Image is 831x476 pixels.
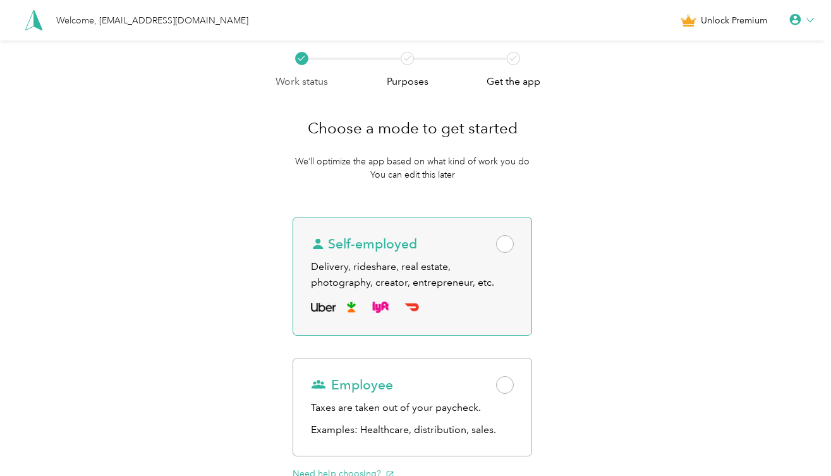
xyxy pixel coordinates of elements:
span: Self-employed [311,235,417,253]
p: You can edit this later [370,168,455,181]
p: Get the app [487,74,540,90]
div: Welcome, [EMAIL_ADDRESS][DOMAIN_NAME] [56,14,248,27]
h1: Choose a mode to get started [308,113,518,143]
span: Employee [311,376,393,394]
p: We’ll optimize the app based on what kind of work you do [295,155,530,168]
p: Purposes [387,74,428,90]
div: Delivery, rideshare, real estate, photography, creator, entrepreneur, etc. [311,259,514,290]
span: Unlock Premium [701,14,767,27]
iframe: Everlance-gr Chat Button Frame [760,405,831,476]
div: Taxes are taken out of your paycheck. [311,400,514,416]
p: Examples: Healthcare, distribution, sales. [311,422,514,438]
p: Work status [276,74,328,90]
